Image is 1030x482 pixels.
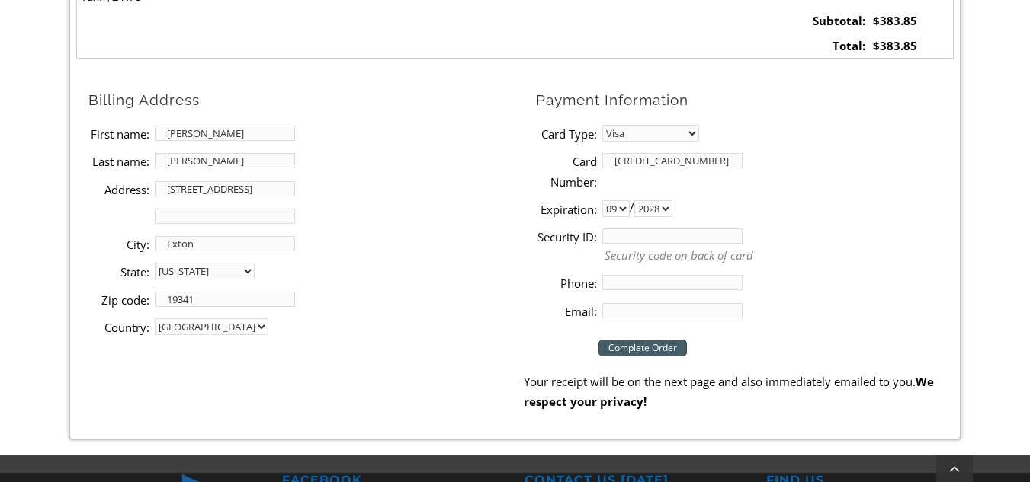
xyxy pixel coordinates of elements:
[785,34,870,59] td: Total:
[88,152,149,171] label: Last name:
[536,302,597,321] label: Email:
[155,263,255,279] select: State billing address
[536,124,597,144] label: Card Type:
[88,318,149,337] label: Country:
[605,247,954,264] p: Security code on back of card
[536,273,597,293] label: Phone:
[88,180,149,200] label: Address:
[536,195,954,222] li: /
[155,318,268,335] select: country
[88,91,524,110] h2: Billing Address
[785,8,870,34] td: Subtotal:
[536,152,597,192] label: Card Number:
[869,8,953,34] td: $383.85
[524,372,954,412] p: Your receipt will be on the next page and also immediately emailed to you.
[88,124,149,144] label: First name:
[869,34,953,59] td: $383.85
[88,235,149,254] label: City:
[88,290,149,310] label: Zip code:
[536,227,597,247] label: Security ID:
[536,200,597,219] label: Expiration:
[88,262,149,282] label: State:
[536,91,954,110] h2: Payment Information
[598,340,687,356] input: Complete Order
